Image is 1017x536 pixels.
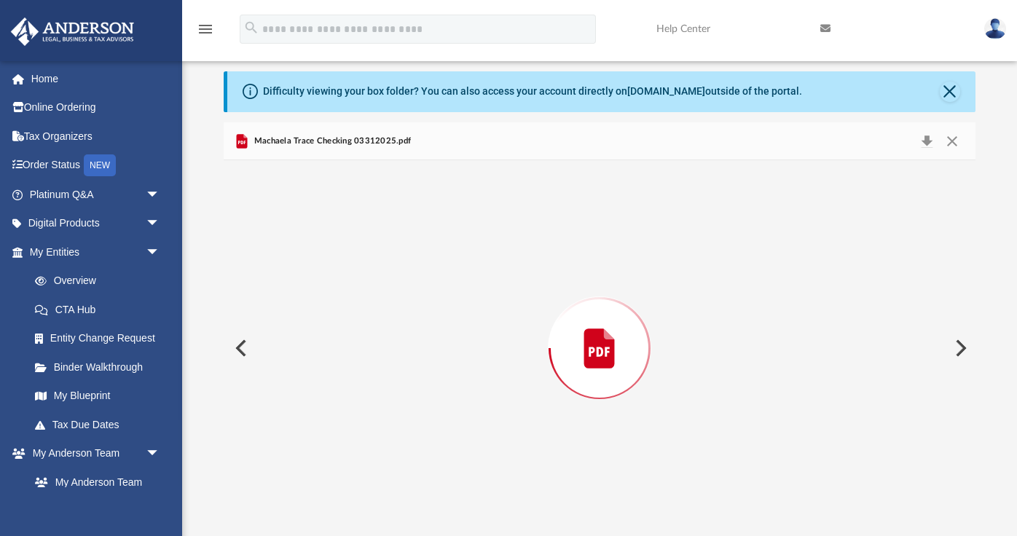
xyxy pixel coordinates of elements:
[10,122,182,151] a: Tax Organizers
[10,151,182,181] a: Order StatusNEW
[20,410,182,439] a: Tax Due Dates
[146,180,175,210] span: arrow_drop_down
[7,17,138,46] img: Anderson Advisors Platinum Portal
[20,295,182,324] a: CTA Hub
[984,18,1006,39] img: User Pic
[146,209,175,239] span: arrow_drop_down
[197,28,214,38] a: menu
[20,468,168,497] a: My Anderson Team
[939,131,965,151] button: Close
[10,209,182,238] a: Digital Productsarrow_drop_down
[10,237,182,267] a: My Entitiesarrow_drop_down
[943,328,975,368] button: Next File
[20,324,182,353] a: Entity Change Request
[10,439,175,468] a: My Anderson Teamarrow_drop_down
[84,154,116,176] div: NEW
[243,20,259,36] i: search
[197,20,214,38] i: menu
[224,328,256,368] button: Previous File
[10,93,182,122] a: Online Ordering
[146,439,175,469] span: arrow_drop_down
[20,267,182,296] a: Overview
[20,382,175,411] a: My Blueprint
[10,64,182,93] a: Home
[263,84,802,99] div: Difficulty viewing your box folder? You can also access your account directly on outside of the p...
[251,135,411,148] span: Machaela Trace Checking 03312025.pdf
[940,82,960,102] button: Close
[146,237,175,267] span: arrow_drop_down
[10,180,182,209] a: Platinum Q&Aarrow_drop_down
[914,131,940,151] button: Download
[627,85,705,97] a: [DOMAIN_NAME]
[20,352,182,382] a: Binder Walkthrough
